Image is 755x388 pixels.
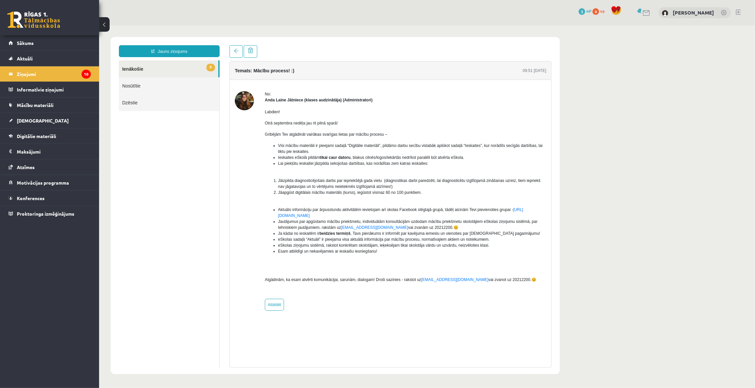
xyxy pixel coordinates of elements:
[17,180,69,186] span: Motivācijas programma
[9,66,91,82] a: Ziņojumi10
[9,175,91,190] a: Motivācijas programma
[9,35,91,51] a: Sākums
[424,42,447,48] div: 09:51 [DATE]
[579,8,592,14] a: 3 mP
[20,69,120,86] a: Dzēstie
[593,8,599,15] span: 0
[579,8,585,15] span: 3
[17,55,33,61] span: Aktuāli
[673,9,714,16] a: [PERSON_NAME]
[593,8,608,14] a: 0 xp
[166,107,288,111] span: Gribējām Tev atgādināt vairākas svarīgas lietas par mācību procesu –
[179,165,323,169] span: Jāapgūst digitālais mācību materiāls (kurss), iegūstot vismaz 60 no 100 punktiem.
[9,51,91,66] a: Aktuāli
[179,224,278,228] span: Esam atbildīgi un nekavējamies ar ieskaišu iesniegšanu!
[17,211,74,217] span: Proktoringa izmēģinājums
[354,200,359,204] span: 😊
[166,66,447,72] div: No:
[9,144,91,159] a: Maksājumi
[17,118,69,123] span: [DEMOGRAPHIC_DATA]
[179,212,390,216] span: eSkolas sadaļā “Aktuāli” ir pieejama visa aktuālā informācija par mācību procesu, normatīvajiem a...
[166,273,185,285] a: Atbildēt
[600,8,604,14] span: xp
[17,82,91,97] legend: Informatīvie ziņojumi
[242,200,309,204] a: [EMAIL_ADDRESS][DOMAIN_NAME]
[179,194,439,204] span: Jautājumus par apgūstamo mācību priekšmetu, individuālām konsultācijām uzdodam mācību priekšmetu ...
[586,8,592,14] span: mP
[17,66,91,82] legend: Ziņojumi
[9,128,91,144] a: Digitālie materiāli
[179,153,441,163] span: Jāizpilda diagnosticējošais darbs par iepriekšējā gada vielu (diagnostikas darbi paredzēti, lai d...
[17,164,35,170] span: Atzīmes
[9,159,91,175] a: Atzīmes
[17,195,45,201] span: Konferences
[9,206,91,221] a: Proktoringa izmēģinājums
[166,72,273,77] strong: Anda Laine Jātniece (klases audzinātāja) (Administratori)
[179,218,390,222] span: eSkolas ziņojumu sistēmā, rakstot konkrētam skolotājam, ieķeksējam tikai skolotāja vārdu un uzvār...
[20,20,121,32] a: Jauns ziņojums
[322,252,389,257] a: [EMAIL_ADDRESS][DOMAIN_NAME]
[166,84,181,89] span: Labdien!
[179,206,441,210] span: Ja kādai no ieskaitēm ir , Tavs pienākums ir informēt par kavējuma iemeslu un vienoties par [DEMO...
[179,136,329,140] span: Lai piekļūtu ieskaitei jāizpilda sekojošas darbības, kas norādītas zem katras ieskaites:
[9,82,91,97] a: Informatīvie ziņojumi
[82,70,91,79] i: 10
[179,182,424,193] span: Aktuālo informāciju par ārpusstundu aktivitātēm ievietojam arī skolas Facebook slēgtajā grupā, tā...
[17,40,34,46] span: Sākums
[9,191,91,206] a: Konferences
[20,35,119,52] a: 8Ienākošie
[136,66,155,85] img: Anda Laine Jātniece (klases audzinātāja)
[179,118,444,128] span: Visi mācību materiāli ir pieejami sadaļā “Digitālie materiāli”, pildāmo darbu secību vislabāk apl...
[221,130,251,134] b: tikai caur datoru
[220,206,251,210] b: beidzies termiņš
[662,10,668,17] img: Maksims Baltais
[9,113,91,128] a: [DEMOGRAPHIC_DATA]
[9,97,91,113] a: Mācību materiāli
[17,133,56,139] span: Digitālie materiāli
[20,52,120,69] a: Nosūtītie
[7,12,60,28] a: Rīgas 1. Tālmācības vidusskola
[166,252,437,257] span: Atgādinām, ka esam atvērti komunikācijai, sarunām, dialogam! Droši sazinies - rakstot uz vai zvan...
[432,252,437,257] span: 😊
[136,43,195,48] h4: Temats: Mācību process! :)
[17,102,54,108] span: Mācību materiāli
[179,130,365,134] span: Ieskaites eSkolā pildām , blakus cilnēs/logos/iekārtās nedrīkst paralēli būt atvērta eSkola.
[166,95,239,100] span: Otrā septembra nedēļa jau rit pilnā sparā!
[17,144,91,159] legend: Maksājumi
[107,38,116,46] span: 8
